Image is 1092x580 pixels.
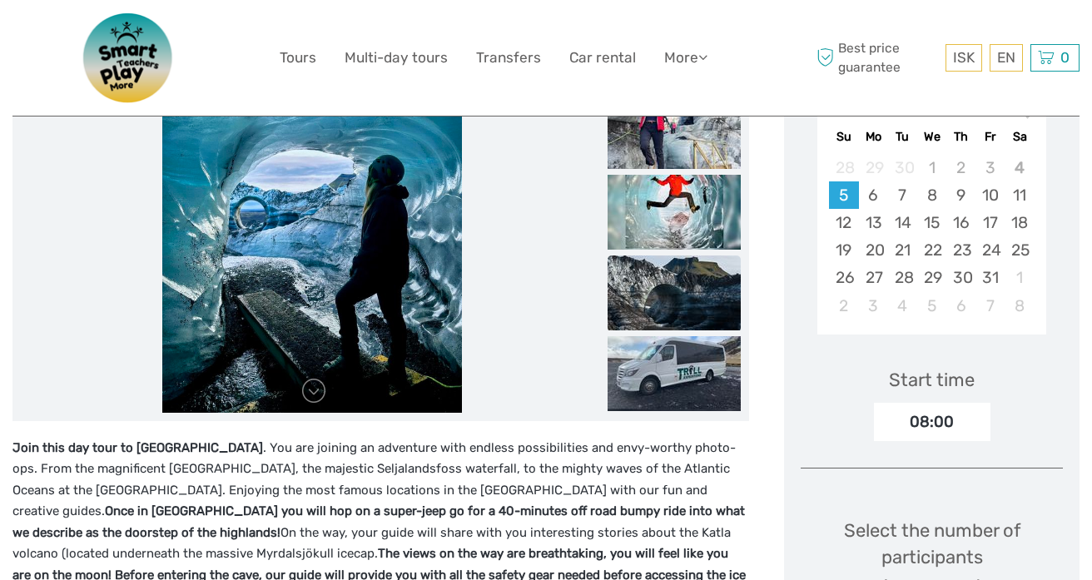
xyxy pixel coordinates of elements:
[1005,154,1034,181] div: Not available Saturday, October 4th, 2025
[813,39,942,76] span: Best price guarantee
[829,181,858,209] div: Choose Sunday, October 5th, 2025
[476,46,541,70] a: Transfers
[608,255,741,330] img: 742810a6ab314386a9535422756f9a7a_slider_thumbnail.jpeg
[280,46,316,70] a: Tours
[946,209,975,236] div: Choose Thursday, October 16th, 2025
[162,13,462,413] img: aefba759b66d4ef1bab3e018b6f44f49_main_slider.jpeg
[990,44,1023,72] div: EN
[1005,292,1034,320] div: Choose Saturday, November 8th, 2025
[889,367,975,393] div: Start time
[829,126,858,148] div: Su
[975,236,1005,264] div: Choose Friday, October 24th, 2025
[1018,104,1045,131] button: Next Month
[859,236,888,264] div: Choose Monday, October 20th, 2025
[859,209,888,236] div: Choose Monday, October 13th, 2025
[917,154,946,181] div: Not available Wednesday, October 1st, 2025
[917,209,946,236] div: Choose Wednesday, October 15th, 2025
[917,236,946,264] div: Choose Wednesday, October 22nd, 2025
[975,126,1005,148] div: Fr
[569,46,636,70] a: Car rental
[888,154,917,181] div: Not available Tuesday, September 30th, 2025
[917,126,946,148] div: We
[1005,236,1034,264] div: Choose Saturday, October 25th, 2025
[23,29,188,42] p: We're away right now. Please check back later!
[975,181,1005,209] div: Choose Friday, October 10th, 2025
[859,181,888,209] div: Choose Monday, October 6th, 2025
[946,236,975,264] div: Choose Thursday, October 23rd, 2025
[946,126,975,148] div: Th
[1005,209,1034,236] div: Choose Saturday, October 18th, 2025
[975,209,1005,236] div: Choose Friday, October 17th, 2025
[1058,49,1072,66] span: 0
[664,46,707,70] a: More
[345,46,448,70] a: Multi-day tours
[975,264,1005,291] div: Choose Friday, October 31st, 2025
[608,94,741,169] img: 47766b3ff2534a52b0af9a0e44156c3e_slider_thumbnail.jpeg
[888,126,917,148] div: Tu
[1005,264,1034,291] div: Choose Saturday, November 1st, 2025
[946,181,975,209] div: Choose Thursday, October 9th, 2025
[829,236,858,264] div: Choose Sunday, October 19th, 2025
[608,175,741,250] img: abdd73aa9b48488bb8532727aa036728_slider_thumbnail.png
[946,292,975,320] div: Choose Thursday, November 6th, 2025
[859,154,888,181] div: Not available Monday, September 29th, 2025
[191,26,211,46] button: Open LiveChat chat widget
[829,209,858,236] div: Choose Sunday, October 12th, 2025
[874,403,990,441] div: 08:00
[917,264,946,291] div: Choose Wednesday, October 29th, 2025
[888,292,917,320] div: Choose Tuesday, November 4th, 2025
[975,154,1005,181] div: Not available Friday, October 3rd, 2025
[822,154,1040,320] div: month 2025-10
[917,181,946,209] div: Choose Wednesday, October 8th, 2025
[12,440,263,455] strong: Join this day tour to [GEOGRAPHIC_DATA]
[62,12,196,103] img: 3577-08614e58-788b-417f-8607-12aa916466bf_logo_big.png
[1005,126,1034,148] div: Sa
[975,292,1005,320] div: Choose Friday, November 7th, 2025
[105,503,446,518] strong: Once in [GEOGRAPHIC_DATA] you will hop on a super-jeep
[859,126,888,148] div: Mo
[888,236,917,264] div: Choose Tuesday, October 21st, 2025
[12,503,745,540] strong: go for a 40-minutes off road bumpy ride into what we describe as the doorstep of the highlands!
[829,292,858,320] div: Choose Sunday, November 2nd, 2025
[859,264,888,291] div: Choose Monday, October 27th, 2025
[829,154,858,181] div: Not available Sunday, September 28th, 2025
[1005,181,1034,209] div: Choose Saturday, October 11th, 2025
[888,264,917,291] div: Choose Tuesday, October 28th, 2025
[888,209,917,236] div: Choose Tuesday, October 14th, 2025
[917,292,946,320] div: Choose Wednesday, November 5th, 2025
[608,336,741,411] img: 740222f3d9924d39b6cb0196517fd209_slider_thumbnail.png
[946,264,975,291] div: Choose Thursday, October 30th, 2025
[888,181,917,209] div: Choose Tuesday, October 7th, 2025
[946,154,975,181] div: Not available Thursday, October 2nd, 2025
[829,264,858,291] div: Choose Sunday, October 26th, 2025
[859,292,888,320] div: Choose Monday, November 3rd, 2025
[953,49,975,66] span: ISK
